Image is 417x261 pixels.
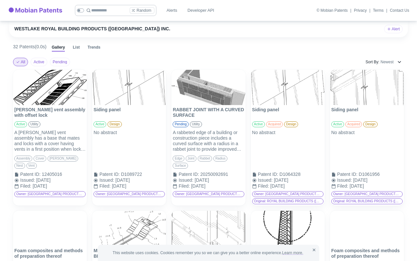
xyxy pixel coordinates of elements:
span: radius [214,157,227,161]
span: Alert [392,27,400,31]
span: vent [27,164,36,168]
span: Owner: [GEOGRAPHIC_DATA] PRODUCTS ([GEOGRAPHIC_DATA]) INC. [15,192,85,196]
div: assembly [14,156,32,161]
div: | [350,8,351,13]
span: Sort By: [366,60,380,64]
div: design [108,121,122,127]
span: cover [34,157,46,161]
div: active [93,121,106,127]
div: [DATE] [350,183,403,189]
div: [DATE] [195,177,244,183]
div: Siding panelSiding panelactiveacquireddesignNo abstractPatent ID:D1061956Issued:[DATE]Filed:[DATE... [330,70,404,206]
span: This website uses cookies. Cookies remember you so we can give you a better online experience. [113,250,304,256]
div: Owner: [GEOGRAPHIC_DATA] PRODUCTS ([GEOGRAPHIC_DATA]) INC. [14,191,86,197]
div: | [369,8,370,13]
span: joint [186,157,196,161]
div: Gable vent assembly with offset lock[PERSON_NAME] vent assembly with offset lockactiveutilityA [P... [13,70,87,206]
div: [DATE] [36,177,86,183]
h6: 32 Patents ( 0.0s ) [13,44,47,50]
p: MEASUREMENT TOOL FOR A BRAKE AND RELATED BRAKE ASSEMBLY AND ASSEMBLY METHOD [93,248,165,260]
img: Siding panel [330,70,404,105]
button: Alert [384,25,403,33]
a: Gable vent assembly with offset lock[PERSON_NAME] vent assembly with offset lockactiveutilityA [P... [13,70,87,191]
div: Issued : [258,177,273,183]
div: Filed : [337,183,348,189]
div: Filed : [20,183,31,189]
div: Patent ID : [258,172,278,177]
div: active [14,121,27,127]
div: [DATE] [115,177,165,183]
span: Owner: [GEOGRAPHIC_DATA] PRODUCTS ([GEOGRAPHIC_DATA]) INC. [94,192,165,196]
div: D1064328 [280,172,324,177]
div: A rabbeted edge of a building or construction piece includes a curved surface with a radius in a ... [173,130,244,152]
div: cover [34,156,46,161]
p: Foam composites and methods of preparation thereof [14,248,86,260]
div: [DATE] [191,183,244,189]
span: active [94,122,106,127]
span: pending [173,122,188,127]
div: pending [173,121,189,127]
button: Sort By: Newest [363,57,404,67]
img: Assembly for improved insulation [251,211,325,246]
div: Filed : [179,183,190,189]
div: Owner: [GEOGRAPHIC_DATA] PRODUCTS ([GEOGRAPHIC_DATA]) INC. [173,191,244,197]
div: rabbet [198,156,212,161]
div: Filed : [99,183,110,189]
span: nest [15,164,25,168]
span: active [252,122,265,127]
div: [DATE] [33,183,86,189]
div: utility [190,121,202,127]
div: edge [173,156,184,161]
div: A [PERSON_NAME] vent assembly has a base that mates and locks with a cover having vents in a firs... [14,130,86,152]
span: Active [34,60,44,64]
div: No abstract [252,130,324,152]
div: Patent ID : [99,172,120,177]
p: Siding panel [93,107,165,119]
span: assembly [15,157,32,161]
button: Gallery [52,45,65,52]
img: Gable vent assembly with offset lock [13,70,87,105]
span: surface [173,164,187,168]
span: design [364,122,377,127]
span: design [284,122,298,127]
span: All [21,60,25,64]
a: Siding panelSiding panelactiveacquireddesignNo abstractPatent ID:D1061956Issued:[DATE]Filed:[DATE] [330,70,404,191]
a: RABBET JOINT WITH A CURVED SURFACERABBET JOINT WITH A CURVED SURFACEpendingutilityA rabbeted edge... [171,70,245,191]
a: Privacy [354,8,367,12]
button: Random [130,7,154,14]
p: Foam composites and methods of preparation thereof [331,248,403,260]
span: Original: ROYAL BUILDING PRODUCTS ([GEOGRAPHIC_DATA]) INC. [252,199,323,204]
span: Owner: [GEOGRAPHIC_DATA] PRODUCTS ([GEOGRAPHIC_DATA]) INC. [332,192,402,196]
a: Learn more. [282,251,303,255]
div: active [252,121,265,127]
div: Issued : [20,177,35,183]
div: Issued : [179,177,193,183]
div: [DATE] [112,183,165,189]
p: RABBET JOINT WITH A CURVED SURFACE [173,107,244,119]
img: Siding panel [92,70,166,105]
div: Issued : [99,177,114,183]
span: Newest [381,60,394,64]
div: D1061956 [359,172,403,177]
a: Alerts [162,5,182,16]
span: Original: ROYAL BUILDING PRODUCTS ([GEOGRAPHIC_DATA]) INC. [332,199,402,204]
div: acquired [266,121,283,127]
div: No abstract [93,130,165,152]
div: nest [14,163,25,169]
span: acquired [266,122,282,127]
div: radius [213,156,227,161]
div: | [386,8,387,13]
img: RABBET JOINT WITH A CURVED SURFACE [171,70,245,105]
span: edge [173,157,184,161]
div: [PERSON_NAME] [48,156,78,161]
a: Terms [373,8,384,12]
button: List [73,45,79,52]
div: utility [28,121,40,127]
div: Patent ID : [337,172,357,177]
a: Developer API [185,5,217,16]
span: Owner: [GEOGRAPHIC_DATA] PRODUCTS ([GEOGRAPHIC_DATA]) INC. [252,192,323,196]
button: Pending [50,58,70,66]
span: acquired [346,122,362,127]
div: D1089722 [121,172,165,177]
div: Patent ID : [179,172,199,177]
